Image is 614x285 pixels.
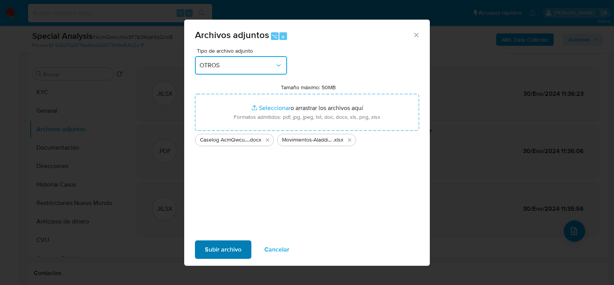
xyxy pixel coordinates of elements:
span: Tipo de archivo adjunto [197,48,289,53]
button: Cancelar [254,240,299,259]
span: .docx [249,136,261,144]
span: OTROS [200,62,275,69]
span: .xlsx [333,136,343,144]
span: Movimientos-Aladdin-v10_3 [282,136,333,144]
span: Cancelar [264,241,289,258]
span: Caselog AcmQwcuWw3F7al36qe9qQnd8_2025_08_19_20_49_17 [200,136,249,144]
button: OTROS [195,56,287,75]
button: Subir archivo [195,240,251,259]
span: a [282,33,284,40]
label: Tamaño máximo: 50MB [281,84,336,91]
span: Subir archivo [205,241,241,258]
span: Archivos adjuntos [195,28,269,42]
span: ⌥ [272,33,277,40]
button: Eliminar Caselog AcmQwcuWw3F7al36qe9qQnd8_2025_08_19_20_49_17.docx [263,135,272,145]
button: Cerrar [413,31,419,38]
ul: Archivos seleccionados [195,131,419,146]
button: Eliminar Movimientos-Aladdin-v10_3.xlsx [345,135,354,145]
